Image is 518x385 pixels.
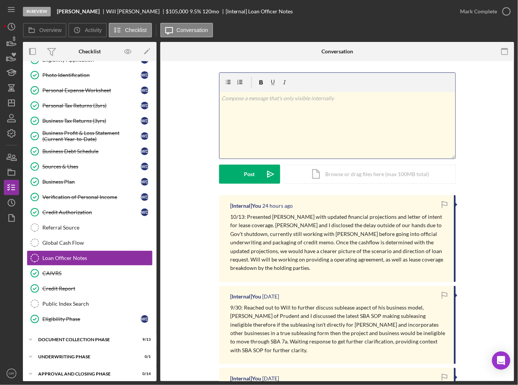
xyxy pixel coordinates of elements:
[27,189,153,205] a: Verification of Personal IncomeWD
[38,355,132,359] div: Underwriting Phase
[244,165,255,184] div: Post
[226,8,293,14] div: [Internal] Loan Officer Notes
[42,270,152,276] div: CAIVRS
[38,372,132,376] div: Approval and Closing Phase
[27,174,153,189] a: Business PlanWD
[177,27,208,33] label: Conversation
[166,8,189,14] span: $105,000
[27,67,153,83] a: Photo IdentificationWD
[4,366,19,381] button: MR
[42,87,141,93] div: Personal Expense Worksheet
[27,311,153,327] a: Eligibility PhaseWD
[125,27,147,33] label: Checklist
[42,118,141,124] div: Business Tax Returns (3yrs)
[231,303,446,355] p: 9/30: Reached out to Will to further discuss sublease aspect of his business model, [PERSON_NAME]...
[27,266,153,281] a: CAIVRS
[141,193,148,201] div: W D
[23,7,51,16] div: In Review
[39,27,61,33] label: Overview
[27,235,153,250] a: Global Cash Flow
[42,148,141,154] div: Business Debt Schedule
[263,375,279,382] time: 2025-09-19 15:19
[42,286,152,292] div: Credit Report
[231,375,261,382] div: [Internal] You
[27,296,153,311] a: Public Index Search
[42,255,152,261] div: Loan Officer Notes
[57,8,100,14] b: [PERSON_NAME]
[460,4,497,19] div: Mark Complete
[202,8,219,14] div: 120 mo
[141,315,148,323] div: W D
[27,128,153,144] a: Business Profit & Loss Statement (Current Year-to-Date)WD
[263,294,279,300] time: 2025-09-30 15:24
[190,8,201,14] div: 9.5 %
[23,23,66,37] button: Overview
[231,213,446,273] p: 10/13: Presented [PERSON_NAME] with updated financial projections and letter of intent for lease ...
[263,203,293,209] time: 2025-10-13 19:54
[141,87,148,94] div: W D
[137,355,151,359] div: 0 / 1
[38,337,132,342] div: Document Collection Phase
[27,220,153,235] a: Referral Source
[160,23,213,37] button: Conversation
[137,372,151,376] div: 0 / 14
[231,203,261,209] div: [Internal] You
[42,103,141,109] div: Personal Tax Returns (3yrs)
[137,337,151,342] div: 9 / 13
[42,316,141,322] div: Eligibility Phase
[141,102,148,109] div: W D
[9,372,15,376] text: MR
[109,23,152,37] button: Checklist
[42,179,141,185] div: Business Plan
[42,130,141,142] div: Business Profit & Loss Statement (Current Year-to-Date)
[42,240,152,246] div: Global Cash Flow
[42,72,141,78] div: Photo Identification
[141,71,148,79] div: W D
[27,113,153,128] a: Business Tax Returns (3yrs)WD
[27,159,153,174] a: Sources & UsesWD
[42,164,141,170] div: Sources & Uses
[68,23,107,37] button: Activity
[231,294,261,300] div: [Internal] You
[85,27,102,33] label: Activity
[141,163,148,170] div: W D
[27,281,153,296] a: Credit Report
[106,8,166,14] div: Will [PERSON_NAME]
[141,117,148,125] div: W D
[452,4,514,19] button: Mark Complete
[492,351,510,370] div: Open Intercom Messenger
[27,98,153,113] a: Personal Tax Returns (3yrs)WD
[141,178,148,186] div: W D
[219,165,280,184] button: Post
[27,83,153,98] a: Personal Expense WorksheetWD
[42,209,141,215] div: Credit Authorization
[27,144,153,159] a: Business Debt ScheduleWD
[27,205,153,220] a: Credit AuthorizationWD
[321,48,353,55] div: Conversation
[141,209,148,216] div: W D
[42,225,152,231] div: Referral Source
[42,194,141,200] div: Verification of Personal Income
[79,48,101,55] div: Checklist
[141,132,148,140] div: W D
[27,250,153,266] a: Loan Officer Notes
[141,148,148,155] div: W D
[42,301,152,307] div: Public Index Search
